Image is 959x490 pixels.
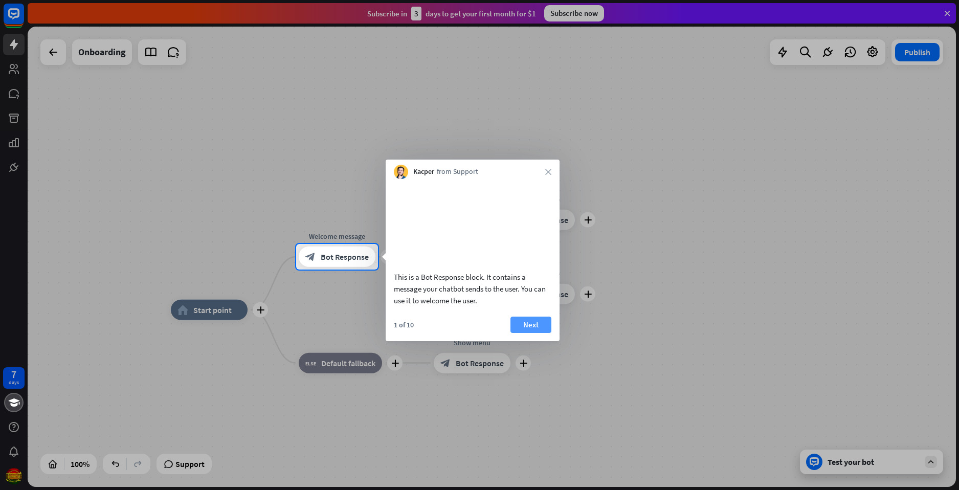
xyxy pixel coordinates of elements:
[8,4,39,35] button: Open LiveChat chat widget
[394,271,551,306] div: This is a Bot Response block. It contains a message your chatbot sends to the user. You can use i...
[321,252,369,262] span: Bot Response
[394,320,414,329] div: 1 of 10
[510,317,551,333] button: Next
[437,167,478,177] span: from Support
[305,252,316,262] i: block_bot_response
[545,169,551,175] i: close
[413,167,434,177] span: Kacper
